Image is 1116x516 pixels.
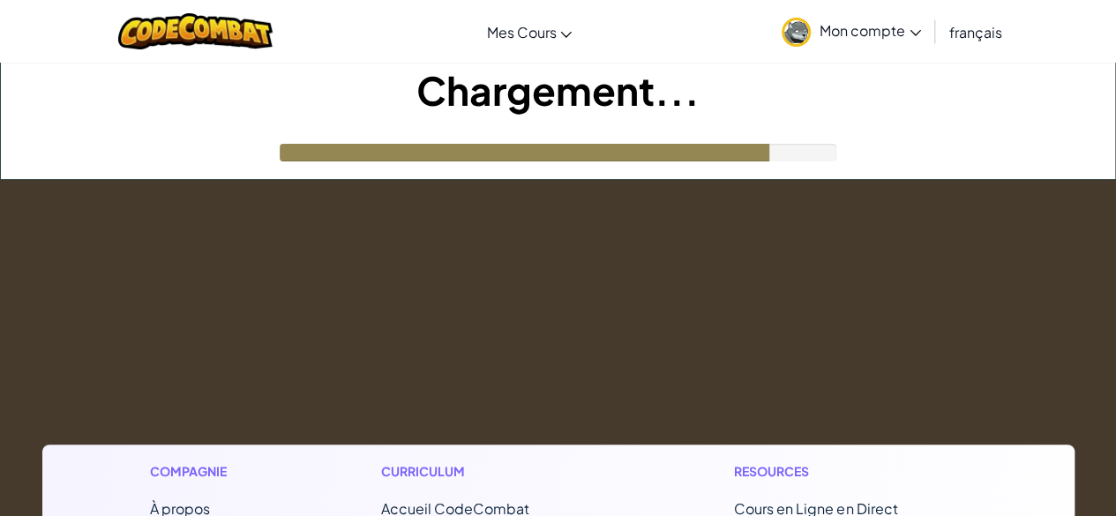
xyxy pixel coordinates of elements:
h1: Compagnie [150,462,259,481]
h1: Resources [734,462,966,481]
h1: Chargement... [1,63,1115,117]
h1: Curriculum [381,462,613,481]
span: français [949,23,1002,41]
img: CodeCombat logo [118,13,273,49]
span: Mes Cours [486,23,556,41]
span: Mon compte [820,21,921,40]
img: avatar [782,18,811,47]
a: français [940,8,1011,56]
a: Mes Cours [477,8,580,56]
a: Mon compte [773,4,930,59]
